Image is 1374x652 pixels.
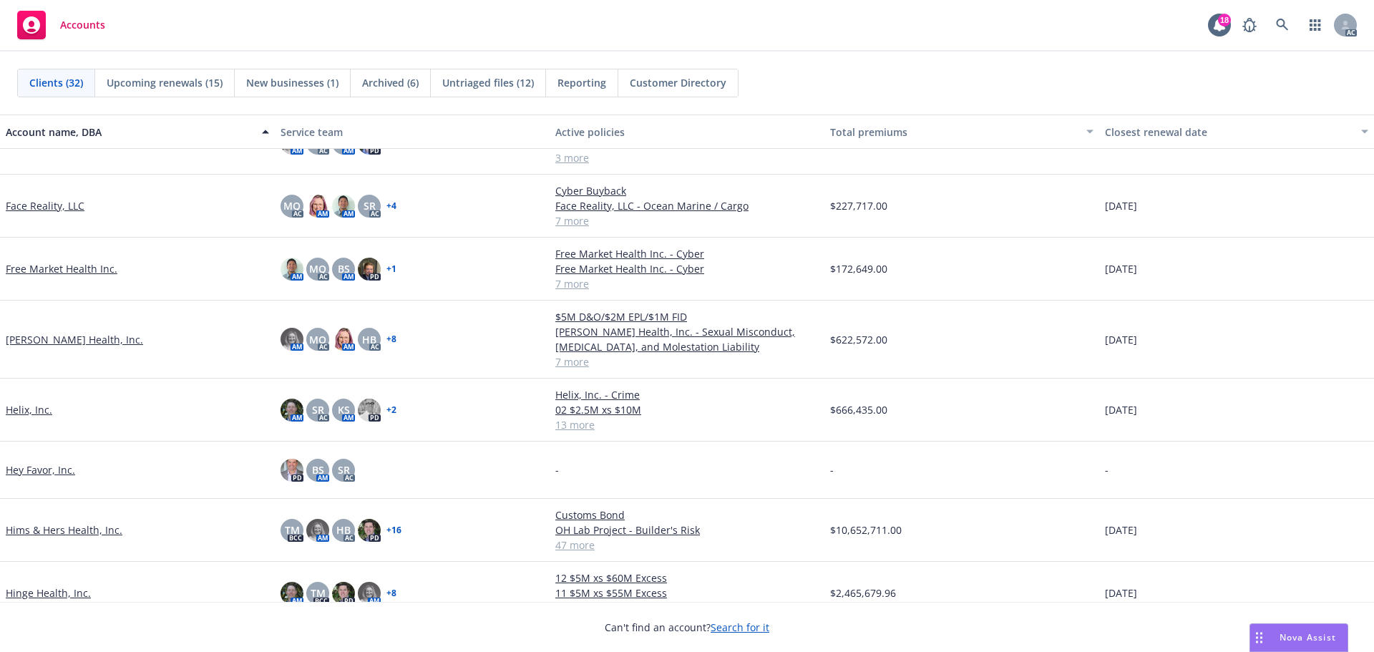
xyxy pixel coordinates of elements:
button: Service team [275,115,550,149]
div: Total premiums [830,125,1078,140]
span: - [555,462,559,477]
span: MQ [309,261,326,276]
img: photo [332,328,355,351]
span: Clients (32) [29,75,83,90]
img: photo [306,195,329,218]
a: Free Market Health Inc. - Cyber [555,261,819,276]
a: Cyber Buyback [555,183,819,198]
a: 3 more [555,150,819,165]
a: + 2 [386,406,396,414]
img: photo [358,258,381,281]
a: + 4 [386,202,396,210]
a: Free Market Health Inc. - Cyber [555,246,819,261]
span: [DATE] [1105,198,1137,213]
img: photo [358,519,381,542]
div: 18 [1218,14,1231,26]
a: 02 $2.5M xs $10M [555,402,819,417]
span: TM [311,585,326,600]
img: photo [281,328,303,351]
span: [DATE] [1105,402,1137,417]
span: - [830,462,834,477]
a: Hinge Health, Inc. [6,585,91,600]
span: [DATE] [1105,261,1137,276]
span: SR [312,402,324,417]
span: Reporting [557,75,606,90]
span: $172,649.00 [830,261,887,276]
span: BS [312,462,324,477]
a: Accounts [11,5,111,45]
span: KS [338,402,350,417]
a: + 16 [386,526,401,535]
span: [DATE] [1105,585,1137,600]
a: Customs Bond [555,507,819,522]
div: Active policies [555,125,819,140]
button: Active policies [550,115,824,149]
span: Nova Assist [1280,631,1336,643]
img: photo [281,459,303,482]
img: photo [332,582,355,605]
a: Hims & Hers Health, Inc. [6,522,122,537]
span: Upcoming renewals (15) [107,75,223,90]
a: Helix, Inc. [6,402,52,417]
button: Nova Assist [1249,623,1348,652]
span: TM [285,522,300,537]
a: + 8 [386,589,396,598]
a: Free Market Health Inc. [6,261,117,276]
img: photo [281,399,303,422]
span: $2,465,679.96 [830,585,896,600]
span: Archived (6) [362,75,419,90]
span: MQ [309,332,326,347]
span: Customer Directory [630,75,726,90]
a: $5M D&O/$2M EPL/$1M FID [555,309,819,324]
span: Untriaged files (12) [442,75,534,90]
div: Drag to move [1250,624,1268,651]
a: Face Reality, LLC [6,198,84,213]
span: MQ [283,198,301,213]
a: 7 more [555,276,819,291]
a: 12 $5M xs $60M Excess [555,570,819,585]
span: [DATE] [1105,332,1137,347]
a: OH Lab Project - Builder's Risk [555,522,819,537]
span: $10,652,711.00 [830,522,902,537]
a: [PERSON_NAME] Health, Inc. [6,332,143,347]
a: [PERSON_NAME] Health, Inc. - Sexual Misconduct, [MEDICAL_DATA], and Molestation Liability [555,324,819,354]
span: [DATE] [1105,522,1137,537]
a: Hey Favor, Inc. [6,462,75,477]
span: $227,717.00 [830,198,887,213]
span: SR [338,462,350,477]
img: photo [281,258,303,281]
a: 7 more [555,354,819,369]
a: 47 more [555,537,819,553]
a: 56 more [555,600,819,615]
span: SR [364,198,376,213]
span: $622,572.00 [830,332,887,347]
a: Search for it [711,621,769,634]
a: 7 more [555,213,819,228]
a: 11 $5M xs $55M Excess [555,585,819,600]
a: + 8 [386,335,396,344]
span: $666,435.00 [830,402,887,417]
a: Report a Bug [1235,11,1264,39]
a: Search [1268,11,1297,39]
img: photo [306,519,329,542]
img: photo [358,399,381,422]
button: Closest renewal date [1099,115,1374,149]
a: Switch app [1301,11,1330,39]
img: photo [281,582,303,605]
span: HB [362,332,376,347]
span: New businesses (1) [246,75,338,90]
div: Account name, DBA [6,125,253,140]
button: Total premiums [824,115,1099,149]
div: Service team [281,125,544,140]
a: Helix, Inc. - Crime [555,387,819,402]
a: + 1 [386,265,396,273]
span: HB [336,522,351,537]
span: Accounts [60,19,105,31]
span: Can't find an account? [605,620,769,635]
